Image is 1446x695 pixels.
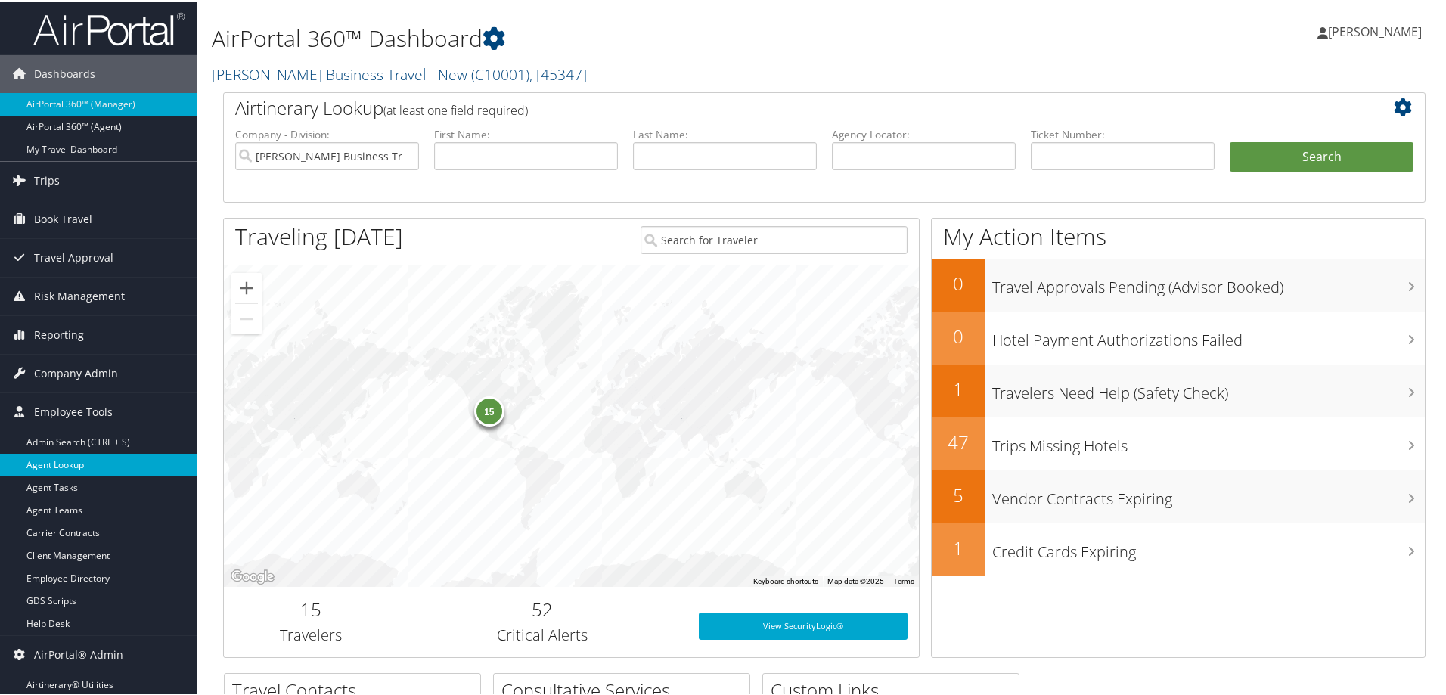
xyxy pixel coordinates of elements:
h3: Credit Cards Expiring [992,532,1425,561]
a: [PERSON_NAME] [1317,8,1437,53]
h2: 5 [932,481,985,507]
a: 5Vendor Contracts Expiring [932,469,1425,522]
a: 1Travelers Need Help (Safety Check) [932,363,1425,416]
span: Trips [34,160,60,198]
label: Company - Division: [235,126,419,141]
a: [PERSON_NAME] Business Travel - New [212,63,587,83]
h2: Airtinerary Lookup [235,94,1314,119]
h1: AirPortal 360™ Dashboard [212,21,1029,53]
h2: 52 [409,595,676,621]
h3: Trips Missing Hotels [992,427,1425,455]
span: Employee Tools [34,392,113,430]
div: 15 [473,395,504,425]
a: Open this area in Google Maps (opens a new window) [228,566,278,585]
a: View SecurityLogic® [699,611,908,638]
h1: My Action Items [932,219,1425,251]
a: 0Hotel Payment Authorizations Failed [932,310,1425,363]
span: Company Admin [34,353,118,391]
label: Ticket Number: [1031,126,1215,141]
span: Reporting [34,315,84,352]
h2: 1 [932,375,985,401]
a: 1Credit Cards Expiring [932,522,1425,575]
label: Agency Locator: [832,126,1016,141]
h2: 0 [932,322,985,348]
h2: 15 [235,595,386,621]
button: Zoom in [231,271,262,302]
h2: 0 [932,269,985,295]
span: Book Travel [34,199,92,237]
img: Google [228,566,278,585]
a: 47Trips Missing Hotels [932,416,1425,469]
h3: Travelers Need Help (Safety Check) [992,374,1425,402]
button: Search [1230,141,1413,171]
span: Dashboards [34,54,95,92]
h2: 1 [932,534,985,560]
a: 0Travel Approvals Pending (Advisor Booked) [932,257,1425,310]
img: airportal-logo.png [33,10,185,45]
label: First Name: [434,126,618,141]
h3: Critical Alerts [409,623,676,644]
h3: Travel Approvals Pending (Advisor Booked) [992,268,1425,296]
button: Keyboard shortcuts [753,575,818,585]
button: Zoom out [231,303,262,333]
h2: 47 [932,428,985,454]
input: Search for Traveler [641,225,908,253]
h1: Traveling [DATE] [235,219,403,251]
span: Travel Approval [34,237,113,275]
a: Terms [893,576,914,584]
span: Map data ©2025 [827,576,884,584]
span: [PERSON_NAME] [1328,22,1422,39]
span: (at least one field required) [383,101,528,117]
span: AirPortal® Admin [34,634,123,672]
h3: Vendor Contracts Expiring [992,479,1425,508]
span: Risk Management [34,276,125,314]
h3: Hotel Payment Authorizations Failed [992,321,1425,349]
h3: Travelers [235,623,386,644]
span: , [ 45347 ] [529,63,587,83]
span: ( C10001 ) [471,63,529,83]
label: Last Name: [633,126,817,141]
